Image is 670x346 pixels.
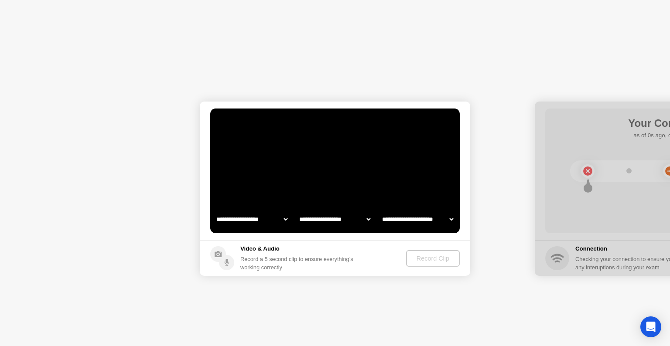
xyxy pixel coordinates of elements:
div: Record Clip [410,255,456,262]
button: Record Clip [406,250,460,267]
h5: Video & Audio [240,244,357,253]
div: Record a 5 second clip to ensure everything’s working correctly [240,255,357,271]
select: Available speakers [297,210,372,228]
select: Available microphones [380,210,455,228]
div: Open Intercom Messenger [640,316,661,337]
select: Available cameras [215,210,289,228]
